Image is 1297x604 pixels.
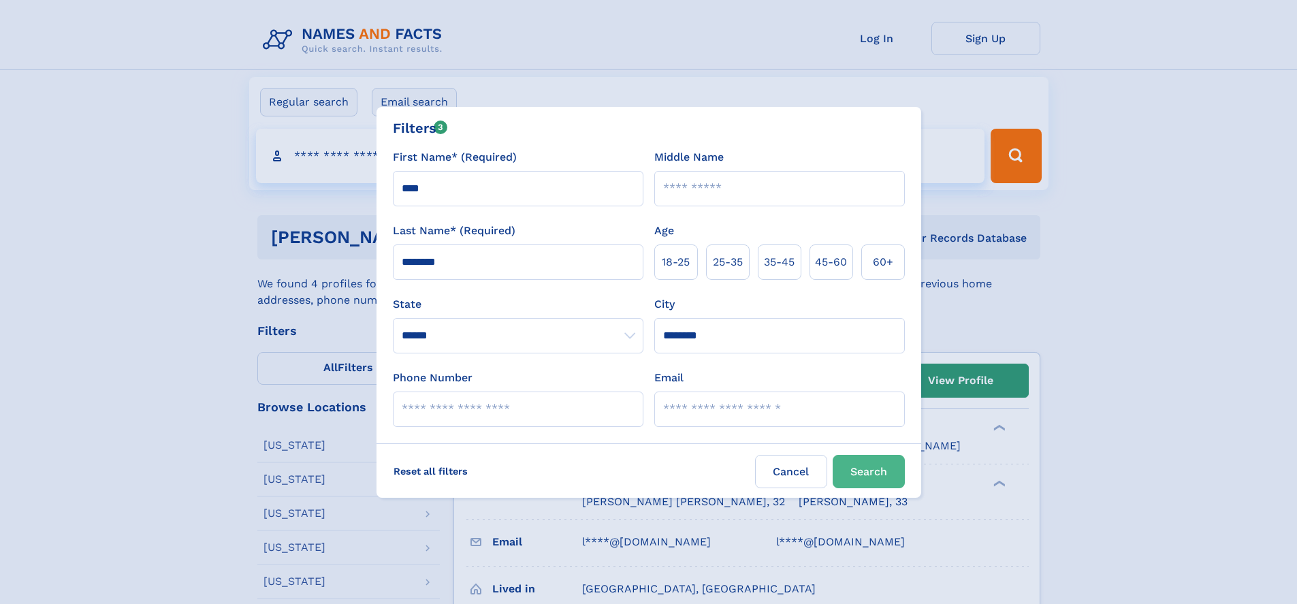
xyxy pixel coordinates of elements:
[385,455,477,488] label: Reset all filters
[393,223,515,239] label: Last Name* (Required)
[654,223,674,239] label: Age
[654,149,724,165] label: Middle Name
[393,149,517,165] label: First Name* (Required)
[393,118,448,138] div: Filters
[815,254,847,270] span: 45‑60
[654,296,675,313] label: City
[662,254,690,270] span: 18‑25
[393,370,473,386] label: Phone Number
[393,296,643,313] label: State
[713,254,743,270] span: 25‑35
[755,455,827,488] label: Cancel
[833,455,905,488] button: Search
[764,254,795,270] span: 35‑45
[873,254,893,270] span: 60+
[654,370,684,386] label: Email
